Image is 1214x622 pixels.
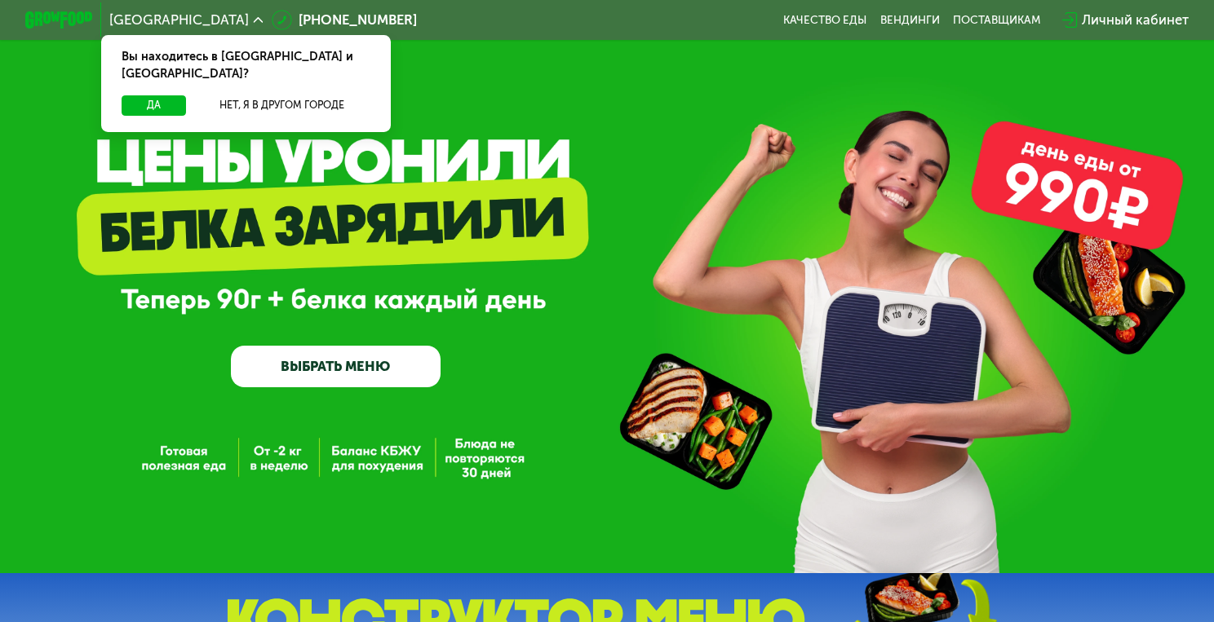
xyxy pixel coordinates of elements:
a: ВЫБРАТЬ МЕНЮ [231,346,441,388]
button: Да [122,95,187,116]
a: Качество еды [783,13,866,27]
div: поставщикам [953,13,1040,27]
button: Нет, я в другом городе [193,95,371,116]
a: Вендинги [880,13,940,27]
div: Вы находитесь в [GEOGRAPHIC_DATA] и [GEOGRAPHIC_DATA]? [101,35,391,95]
a: [PHONE_NUMBER] [272,10,417,30]
div: Личный кабинет [1082,10,1189,30]
span: [GEOGRAPHIC_DATA] [109,13,249,27]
